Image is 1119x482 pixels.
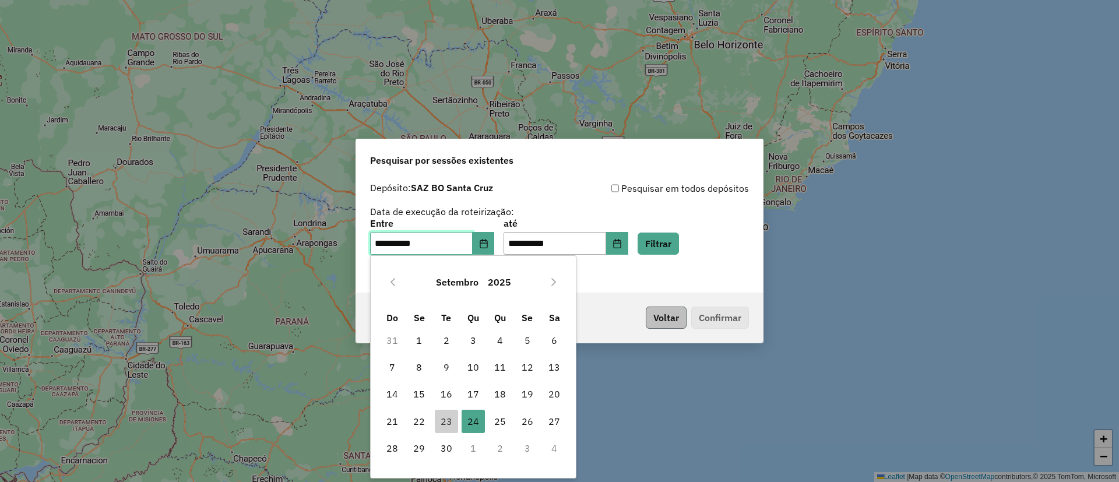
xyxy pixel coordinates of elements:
[541,326,568,353] td: 6
[407,329,431,352] span: 1
[432,354,459,381] td: 9
[435,437,458,460] span: 30
[460,435,487,462] td: 1
[379,326,406,353] td: 31
[504,216,628,230] label: até
[543,410,566,433] span: 27
[543,329,566,352] span: 6
[487,354,513,381] td: 11
[406,381,432,407] td: 15
[487,408,513,435] td: 25
[435,410,458,433] span: 23
[432,435,459,462] td: 30
[559,181,749,195] div: Pesquisar em todos depósitos
[606,232,628,255] button: Choose Date
[462,329,485,352] span: 3
[370,205,514,219] label: Data de execução da roteirização:
[544,273,563,291] button: Next Month
[431,268,483,296] button: Choose Month
[514,354,541,381] td: 12
[646,307,687,329] button: Voltar
[488,382,512,406] span: 18
[473,232,495,255] button: Choose Date
[435,356,458,379] span: 9
[406,326,432,353] td: 1
[379,381,406,407] td: 14
[381,437,404,460] span: 28
[516,329,539,352] span: 5
[432,326,459,353] td: 2
[514,435,541,462] td: 3
[516,356,539,379] span: 12
[543,382,566,406] span: 20
[370,181,493,195] label: Depósito:
[487,381,513,407] td: 18
[516,410,539,433] span: 26
[522,312,533,323] span: Se
[462,410,485,433] span: 24
[462,356,485,379] span: 10
[487,435,513,462] td: 2
[541,354,568,381] td: 13
[432,408,459,435] td: 23
[441,312,451,323] span: Te
[406,408,432,435] td: 22
[541,435,568,462] td: 4
[435,329,458,352] span: 2
[407,437,431,460] span: 29
[488,356,512,379] span: 11
[483,268,516,296] button: Choose Year
[494,312,506,323] span: Qu
[435,382,458,406] span: 16
[383,273,402,291] button: Previous Month
[370,255,576,479] div: Choose Date
[379,408,406,435] td: 21
[460,326,487,353] td: 3
[543,356,566,379] span: 13
[386,312,398,323] span: Do
[541,408,568,435] td: 27
[381,410,404,433] span: 21
[406,435,432,462] td: 29
[381,356,404,379] span: 7
[638,233,679,255] button: Filtrar
[370,153,513,167] span: Pesquisar por sessões existentes
[432,381,459,407] td: 16
[407,382,431,406] span: 15
[379,354,406,381] td: 7
[516,382,539,406] span: 19
[414,312,425,323] span: Se
[488,410,512,433] span: 25
[381,382,404,406] span: 14
[370,216,494,230] label: Entre
[541,381,568,407] td: 20
[460,381,487,407] td: 17
[462,382,485,406] span: 17
[514,408,541,435] td: 26
[406,354,432,381] td: 8
[549,312,560,323] span: Sa
[407,410,431,433] span: 22
[514,326,541,353] td: 5
[488,329,512,352] span: 4
[407,356,431,379] span: 8
[514,381,541,407] td: 19
[379,435,406,462] td: 28
[460,354,487,381] td: 10
[487,326,513,353] td: 4
[467,312,479,323] span: Qu
[411,182,493,193] strong: SAZ BO Santa Cruz
[460,408,487,435] td: 24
